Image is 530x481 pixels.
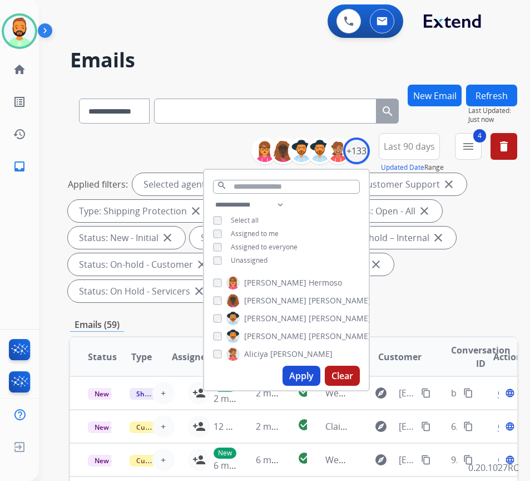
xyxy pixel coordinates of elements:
span: 12 hours ago [214,420,269,433]
span: Range [381,163,444,172]
img: avatar [4,16,35,47]
button: Clear [325,366,360,386]
span: Select all [231,215,259,225]
span: [PERSON_NAME] [244,331,306,342]
mat-icon: home [13,63,26,76]
span: Customer [378,350,422,364]
mat-icon: search [381,105,394,118]
mat-icon: close [189,204,202,218]
span: [PERSON_NAME] [309,331,371,342]
div: Status: On-hold - Customer [68,253,220,276]
mat-icon: content_copy [463,455,473,465]
span: Conversation ID [451,343,511,370]
span: Type [131,350,152,364]
span: 6 minutes ago [256,454,315,466]
span: [EMAIL_ADDRESS][DOMAIN_NAME] [399,420,415,433]
p: 0.20.1027RC [468,461,519,474]
div: Status: Open - All [333,200,442,222]
mat-icon: close [195,258,209,271]
mat-icon: search [217,180,227,190]
mat-icon: language [505,388,515,398]
mat-icon: content_copy [463,421,473,431]
button: Refresh [466,85,517,106]
mat-icon: menu [462,140,475,153]
span: 6 minutes ago [214,459,273,472]
div: Type: Shipping Protection [68,200,214,222]
p: Emails (59) [70,318,124,332]
mat-icon: check_circle [298,418,311,431]
button: 4 [455,133,482,160]
mat-icon: check_circle [298,451,311,465]
span: Open [498,386,521,400]
button: Apply [283,366,320,386]
span: [EMAIL_ADDRESS][DOMAIN_NAME] [399,453,415,467]
span: [PERSON_NAME] [270,349,333,360]
button: + [152,382,175,404]
button: Updated Date [381,163,424,172]
span: [PERSON_NAME] [244,313,306,324]
mat-icon: close [192,284,206,298]
button: New Email [408,85,462,106]
span: Open [498,420,521,433]
span: + [161,420,166,433]
mat-icon: inbox [13,160,26,173]
mat-icon: history [13,127,26,141]
div: Status: On-hold – Internal [311,227,456,249]
mat-icon: explore [374,420,388,433]
span: + [161,453,166,467]
span: Last Updated: [468,106,517,115]
span: New - Initial [88,388,140,400]
p: New [214,448,236,459]
span: Customer Support [130,421,202,433]
mat-icon: content_copy [463,388,473,398]
mat-icon: content_copy [421,421,431,431]
span: Shipping Protection [130,388,206,400]
mat-icon: language [505,455,515,465]
mat-icon: delete [497,140,511,153]
span: Just now [468,115,517,124]
div: Status: New - Reply [190,227,307,249]
span: 2 minutes ago [256,387,315,399]
div: Selected agents: 1 [132,173,230,195]
span: [PERSON_NAME] [244,295,306,306]
h2: Emails [70,49,503,71]
mat-icon: close [442,178,455,191]
span: [PERSON_NAME] [244,277,306,288]
span: Status [88,350,117,364]
mat-icon: language [505,421,515,431]
span: Aliciya [244,349,268,360]
span: Assignee [172,350,211,364]
span: Customer Support [130,455,202,467]
span: [PERSON_NAME] [309,295,371,306]
mat-icon: person_add [192,386,206,400]
span: Assigned to everyone [231,242,298,252]
span: New - Initial [88,421,140,433]
th: Action [475,337,517,376]
span: Unassigned [231,256,268,265]
mat-icon: list_alt [13,95,26,109]
mat-icon: explore [374,386,388,400]
span: Last 90 days [384,144,435,149]
span: 2 minutes ago [256,420,315,433]
span: New - Initial [88,455,140,467]
mat-icon: check_circle [298,385,311,398]
span: Claim Filed - Virtual Debit Card Question [325,420,493,433]
div: Status: New - Initial [68,227,185,249]
mat-icon: content_copy [421,388,431,398]
span: Hermoso [309,277,342,288]
div: Type: Customer Support [326,173,467,195]
span: [EMAIL_ADDRESS][DOMAIN_NAME] [399,386,415,400]
mat-icon: content_copy [421,455,431,465]
p: Applied filters: [68,178,128,191]
div: Status: On Hold - Servicers [68,280,217,302]
span: + [161,386,166,400]
span: 4 [473,129,486,143]
button: Last 90 days [379,133,440,160]
mat-icon: close [418,204,431,218]
span: Open [498,453,521,467]
mat-icon: explore [374,453,388,467]
mat-icon: close [369,258,383,271]
mat-icon: person_add [192,453,206,467]
mat-icon: close [161,231,174,244]
button: + [152,415,175,438]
